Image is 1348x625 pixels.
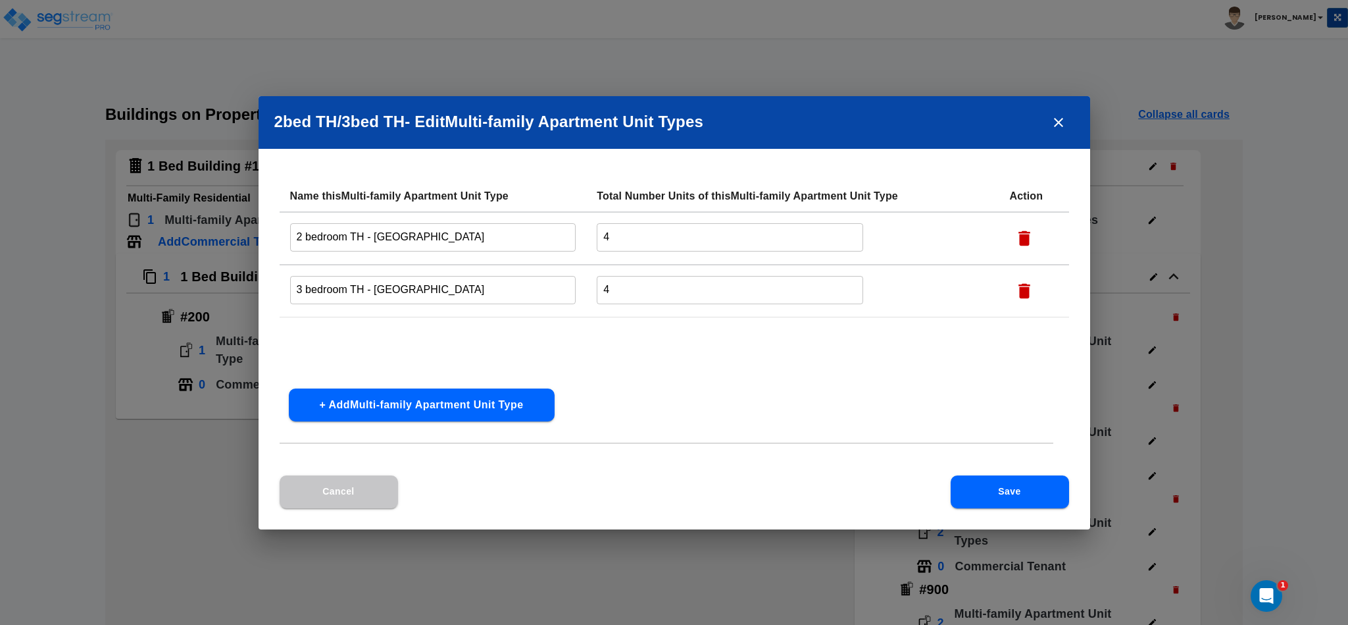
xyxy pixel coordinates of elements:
[999,180,1068,212] th: Action
[259,96,1090,149] h2: 2bed TH/3bed TH - Edit Multi-family Apartment Unit Type s
[1043,107,1074,138] button: close
[280,180,587,212] th: Name this Multi-family Apartment Unit Type
[280,476,398,508] button: Cancel
[1251,580,1282,612] iframe: Intercom live chat
[289,389,555,421] button: + AddMulti-family Apartment Unit Type
[1278,580,1288,591] span: 1
[290,276,576,304] input: Enter Multi-family Apartment Unit Type name
[290,223,576,252] input: Enter Multi-family Apartment Unit Type name
[586,180,999,212] th: Total Number Units of this Multi-family Apartment Unit Type
[951,476,1069,508] button: Save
